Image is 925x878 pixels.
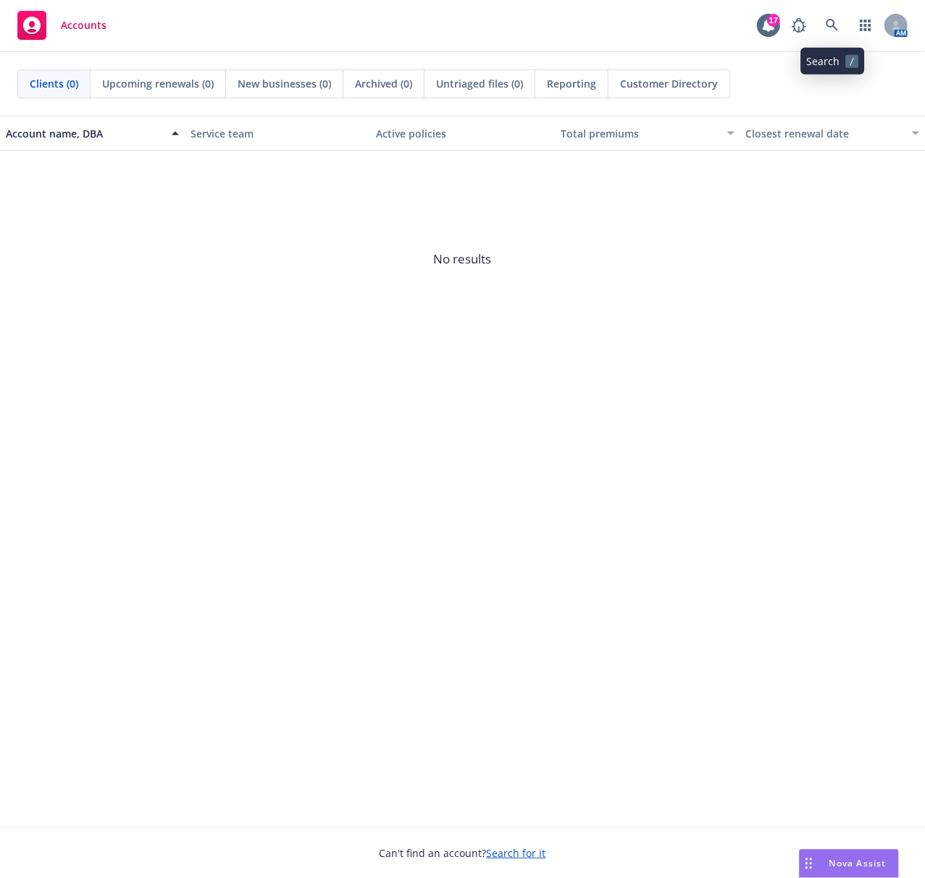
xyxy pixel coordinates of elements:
[6,126,163,141] div: Account name, DBA
[370,116,555,151] button: Active policies
[380,845,546,861] span: Can't find an account?
[191,126,364,141] div: Service team
[185,116,369,151] button: Service team
[102,76,214,91] span: Upcoming renewals (0)
[561,126,718,141] div: Total premiums
[851,11,880,40] a: Switch app
[547,76,596,91] span: Reporting
[12,5,112,46] a: Accounts
[767,14,780,27] div: 17
[555,116,740,151] button: Total premiums
[436,76,523,91] span: Untriaged files (0)
[799,849,899,878] button: Nova Assist
[818,11,847,40] a: Search
[355,76,412,91] span: Archived (0)
[61,20,106,31] span: Accounts
[800,850,818,877] div: Drag to move
[829,857,887,869] span: Nova Assist
[784,11,813,40] a: Report a Bug
[487,846,546,860] a: Search for it
[376,126,549,141] div: Active policies
[30,76,78,91] span: Clients (0)
[740,116,925,151] button: Closest renewal date
[746,126,903,141] div: Closest renewal date
[238,76,331,91] span: New businesses (0)
[620,76,718,91] span: Customer Directory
